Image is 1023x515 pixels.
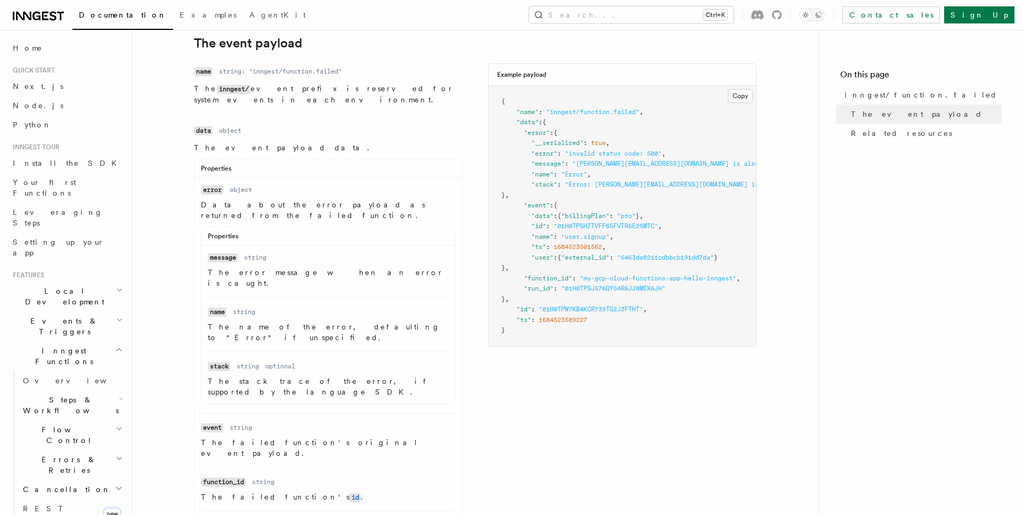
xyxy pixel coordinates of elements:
span: : [546,243,550,251]
a: Contact sales [842,6,940,23]
span: { [557,254,561,261]
span: "run_id" [524,285,554,292]
span: "user" [531,254,554,261]
p: The stack trace of the error, if supported by the language SDK. [208,376,449,397]
span: , [639,108,643,116]
span: Errors & Retries [19,454,116,476]
p: The failed function's . [201,492,456,503]
span: "[PERSON_NAME][EMAIL_ADDRESS][DOMAIN_NAME] is already a list member. Use PUT to insert or update ... [572,160,986,167]
code: name [208,308,226,317]
span: : [554,254,557,261]
dd: string [244,253,266,262]
span: : [546,222,550,230]
span: : [550,129,554,136]
span: "user.signup" [561,233,610,240]
a: Next.js [9,77,125,96]
span: "message" [531,160,565,167]
span: "name" [516,108,539,116]
span: } [501,295,505,303]
dd: optional [265,362,295,371]
span: Install the SDK [13,159,123,167]
span: } [636,212,639,220]
span: : [531,316,535,324]
span: "error" [524,129,550,136]
a: Leveraging Steps [9,203,125,232]
span: "data" [516,118,539,126]
span: true [591,139,606,147]
span: Features [9,271,44,279]
span: Examples [180,11,237,19]
a: Setting up your app [9,232,125,262]
span: Inngest tour [9,143,60,151]
span: Events & Triggers [9,316,116,337]
span: , [643,305,647,313]
code: data [194,126,213,135]
span: , [505,191,509,199]
span: Flow Control [19,424,116,446]
h4: On this page [840,68,1002,85]
a: The event payload [847,104,1002,124]
span: : [550,202,554,209]
button: Local Development [9,281,125,311]
span: } [501,191,505,199]
span: "ts" [531,243,546,251]
code: function_id [201,478,246,487]
a: Related resources [847,124,1002,143]
button: Errors & Retries [19,450,125,480]
span: Node.js [13,101,63,110]
button: Flow Control [19,420,125,450]
span: "my-gcp-cloud-functions-app-hello-inngest" [580,275,736,282]
div: Properties [194,164,462,178]
span: : [572,275,576,282]
p: The event prefix is reserved for system events in each environment. [194,83,462,105]
p: The error message when an error is caught. [208,267,449,288]
span: : [610,212,613,220]
dd: string [237,362,259,371]
dd: object [219,126,241,135]
span: , [505,295,509,303]
span: , [505,264,509,271]
span: , [639,212,643,220]
span: "01H0TPSJ576QY54R6JJ8MEX6JH" [561,285,665,292]
span: "01H0TPSHZTVFF6SFVTR6E25MTC" [554,222,658,230]
a: Documentation [72,3,173,30]
h3: Example payload [497,70,546,79]
span: , [602,243,606,251]
span: Home [13,43,43,53]
span: : [554,233,557,240]
span: Python [13,120,52,129]
span: Overview [23,376,133,385]
span: "inngest/function.failed" [546,108,639,116]
button: Steps & Workflows [19,390,125,420]
span: : [554,171,557,178]
span: Local Development [9,286,116,307]
span: "invalid status code: 500" [565,150,662,157]
span: "name" [531,233,554,240]
span: Related resources [851,128,952,139]
span: The event payload [851,109,983,119]
a: The event payload [194,36,302,51]
span: "pro" [617,212,636,220]
span: "data" [531,212,554,220]
code: name [194,67,213,76]
code: stack [208,362,230,371]
span: : [557,181,561,188]
p: The failed function's original event payload. [201,437,456,458]
span: Documentation [79,11,167,19]
span: Quick start [9,66,55,75]
p: The event payload data. [194,142,462,153]
a: AgentKit [243,3,312,29]
span: } [714,254,718,261]
a: Node.js [9,96,125,115]
span: , [587,171,591,178]
span: : [557,150,561,157]
button: Copy [728,89,753,103]
button: Events & Triggers [9,311,125,341]
a: Home [9,38,125,58]
span: : [554,285,557,292]
span: , [610,233,613,240]
code: event [201,423,223,432]
span: { [557,212,561,220]
span: Inngest Functions [9,345,115,367]
span: "event" [524,202,550,209]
